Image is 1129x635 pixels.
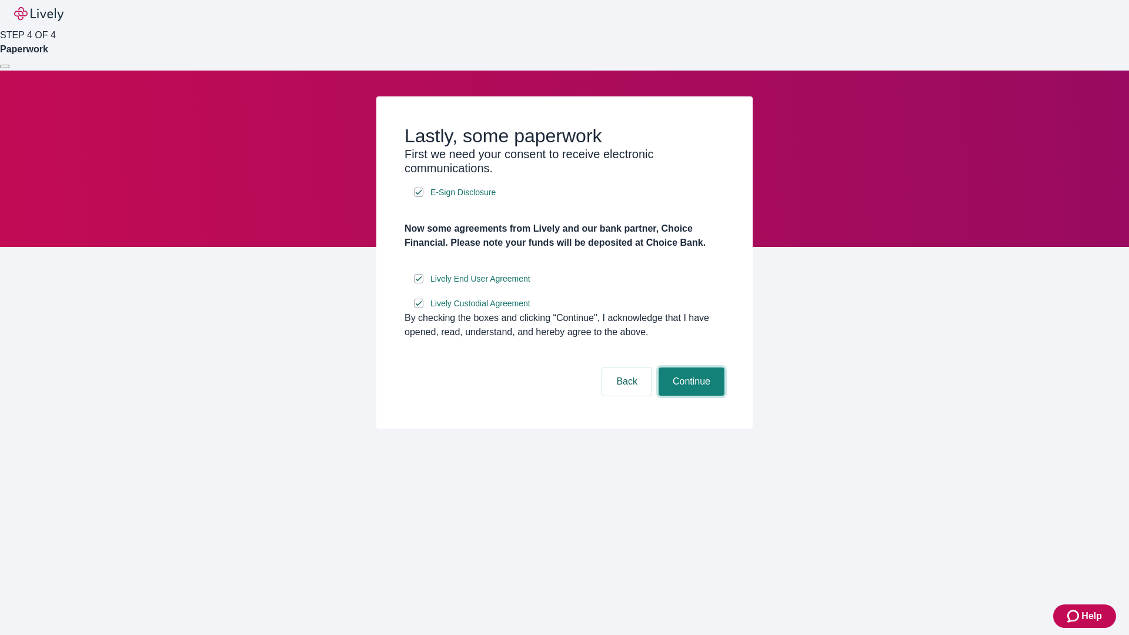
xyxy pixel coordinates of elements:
h2: Lastly, some paperwork [405,125,724,147]
h3: First we need your consent to receive electronic communications. [405,147,724,175]
button: Continue [659,367,724,396]
img: Lively [14,7,64,21]
button: Back [602,367,652,396]
h4: Now some agreements from Lively and our bank partner, Choice Financial. Please note your funds wi... [405,222,724,250]
a: e-sign disclosure document [428,272,533,286]
div: By checking the boxes and clicking “Continue", I acknowledge that I have opened, read, understand... [405,311,724,339]
a: e-sign disclosure document [428,296,533,311]
a: e-sign disclosure document [428,185,498,200]
span: E-Sign Disclosure [430,186,496,199]
span: Lively End User Agreement [430,273,530,285]
span: Lively Custodial Agreement [430,298,530,310]
svg: Zendesk support icon [1067,609,1081,623]
span: Help [1081,609,1102,623]
button: Zendesk support iconHelp [1053,604,1116,628]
